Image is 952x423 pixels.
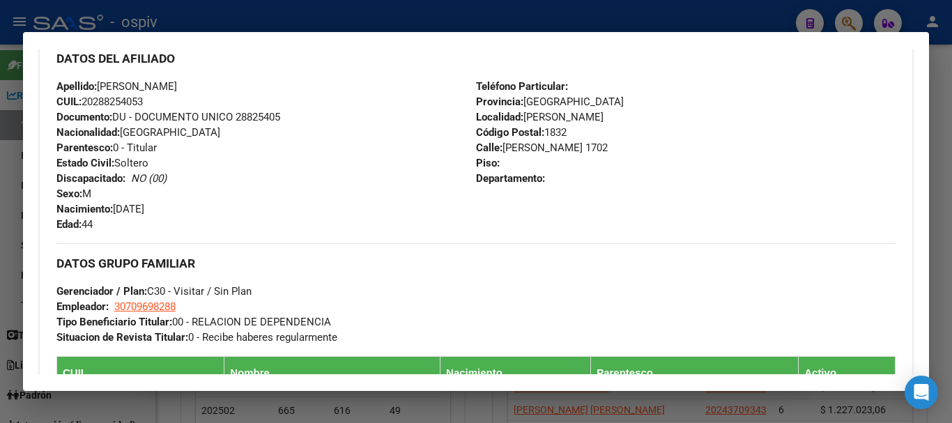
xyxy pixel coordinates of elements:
[56,80,177,93] span: [PERSON_NAME]
[57,356,224,389] th: CUIL
[56,300,109,313] strong: Empleador:
[56,157,114,169] strong: Estado Civil:
[56,218,93,231] span: 44
[476,95,523,108] strong: Provincia:
[56,187,82,200] strong: Sexo:
[476,95,624,108] span: [GEOGRAPHIC_DATA]
[905,376,938,409] div: Open Intercom Messenger
[476,111,523,123] strong: Localidad:
[56,95,82,108] strong: CUIL:
[476,141,502,154] strong: Calle:
[56,316,331,328] span: 00 - RELACION DE DEPENDENCIA
[56,285,252,298] span: C30 - Visitar / Sin Plan
[56,157,148,169] span: Soltero
[591,356,799,389] th: Parentesco
[56,331,188,344] strong: Situacion de Revista Titular:
[56,203,113,215] strong: Nacimiento:
[114,300,176,313] span: 30709698288
[56,126,120,139] strong: Nacionalidad:
[476,126,544,139] strong: Código Postal:
[476,80,568,93] strong: Teléfono Particular:
[56,285,147,298] strong: Gerenciador / Plan:
[476,172,545,185] strong: Departamento:
[476,111,604,123] span: [PERSON_NAME]
[799,356,896,389] th: Activo
[56,256,896,271] h3: DATOS GRUPO FAMILIAR
[131,172,167,185] i: NO (00)
[56,141,157,154] span: 0 - Titular
[476,126,567,139] span: 1832
[56,203,144,215] span: [DATE]
[476,141,608,154] span: [PERSON_NAME] 1702
[56,187,91,200] span: M
[56,316,172,328] strong: Tipo Beneficiario Titular:
[56,95,143,108] span: 20288254053
[440,356,591,389] th: Nacimiento
[56,111,112,123] strong: Documento:
[476,157,500,169] strong: Piso:
[56,80,97,93] strong: Apellido:
[224,356,440,389] th: Nombre
[56,172,125,185] strong: Discapacitado:
[56,331,337,344] span: 0 - Recibe haberes regularmente
[56,141,113,154] strong: Parentesco:
[56,51,896,66] h3: DATOS DEL AFILIADO
[56,218,82,231] strong: Edad:
[56,111,280,123] span: DU - DOCUMENTO UNICO 28825405
[56,126,220,139] span: [GEOGRAPHIC_DATA]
